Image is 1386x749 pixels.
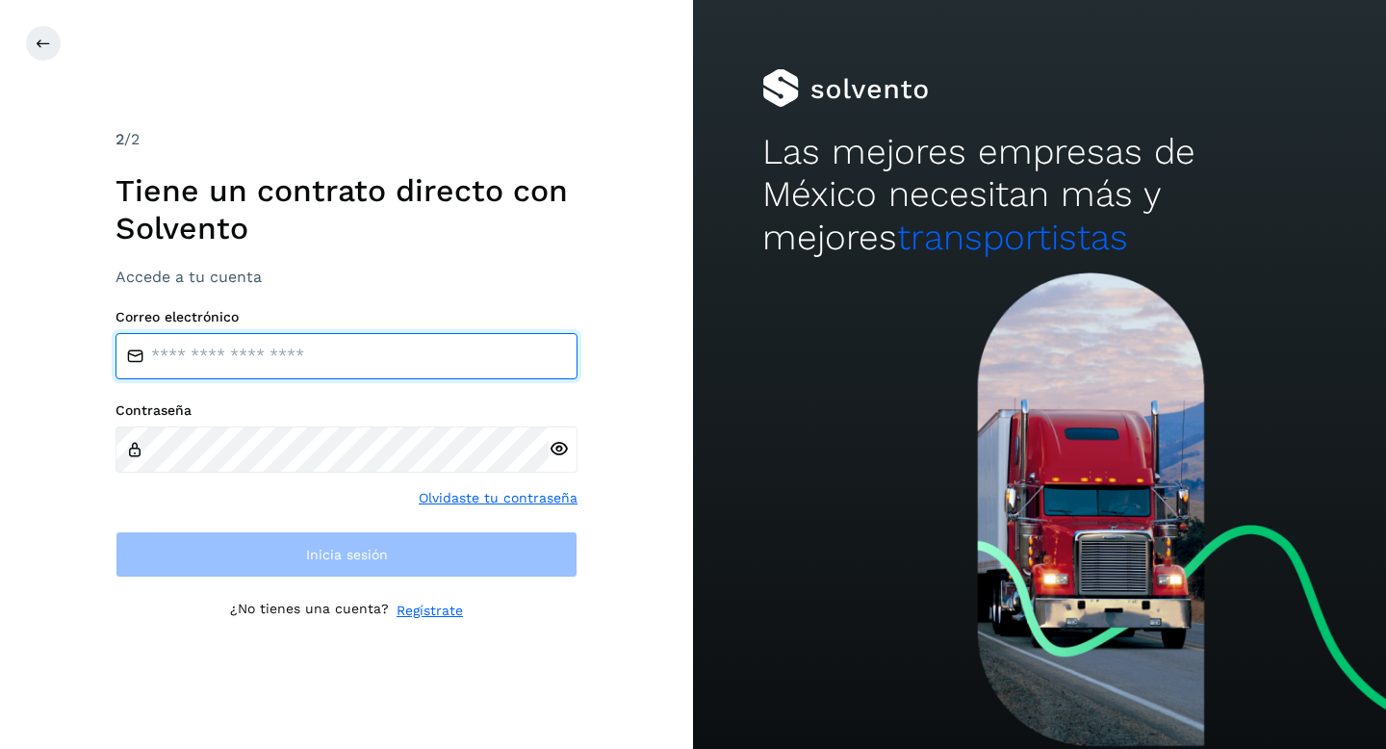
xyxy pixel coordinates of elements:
h1: Tiene un contrato directo con Solvento [115,172,577,246]
h2: Las mejores empresas de México necesitan más y mejores [762,131,1317,259]
h3: Accede a tu cuenta [115,268,577,286]
a: Regístrate [397,601,463,621]
p: ¿No tienes una cuenta? [230,601,389,621]
span: Inicia sesión [306,548,388,561]
label: Correo electrónico [115,309,577,325]
label: Contraseña [115,402,577,419]
span: 2 [115,130,124,148]
a: Olvidaste tu contraseña [419,488,577,508]
span: transportistas [897,217,1128,258]
button: Inicia sesión [115,531,577,578]
div: /2 [115,128,577,151]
